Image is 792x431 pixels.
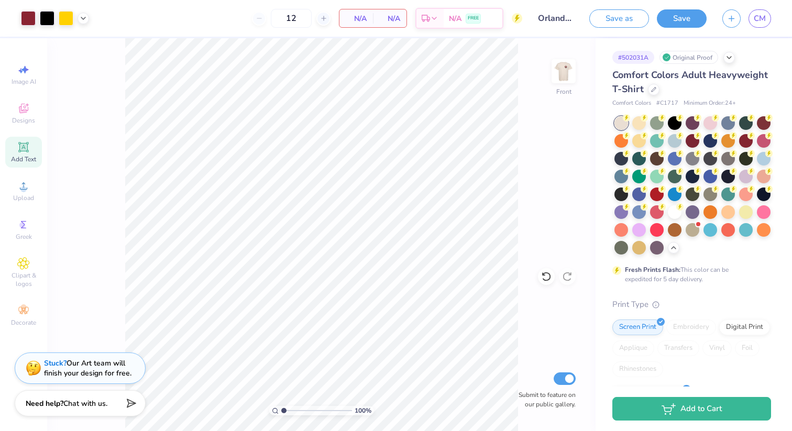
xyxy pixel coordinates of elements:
[719,319,770,335] div: Digital Print
[657,340,699,356] div: Transfers
[11,155,36,163] span: Add Text
[659,51,718,64] div: Original Proof
[44,358,131,378] div: Our Art team will finish your design for free.
[5,271,42,288] span: Clipart & logos
[735,340,760,356] div: Foil
[553,61,574,82] img: Front
[16,233,32,241] span: Greek
[12,116,35,125] span: Designs
[612,299,771,311] div: Print Type
[449,13,461,24] span: N/A
[513,390,576,409] label: Submit to feature on our public gallery.
[12,78,36,86] span: Image AI
[589,9,649,28] button: Save as
[749,9,771,28] a: CM
[612,51,654,64] div: # 502031A
[612,319,663,335] div: Screen Print
[13,194,34,202] span: Upload
[26,399,63,408] strong: Need help?
[44,358,67,368] strong: Stuck?
[612,340,654,356] div: Applique
[346,13,367,24] span: N/A
[684,99,736,108] span: Minimum Order: 24 +
[754,13,766,25] span: CM
[271,9,312,28] input: – –
[63,399,107,408] span: Chat with us.
[556,87,571,96] div: Front
[612,69,768,95] span: Comfort Colors Adult Heavyweight T-Shirt
[379,13,400,24] span: N/A
[702,340,732,356] div: Vinyl
[11,318,36,327] span: Decorate
[612,361,663,377] div: Rhinestones
[612,99,651,108] span: Comfort Colors
[612,397,771,421] button: Add to Cart
[355,406,371,415] span: 100 %
[666,319,716,335] div: Embroidery
[625,266,680,274] strong: Fresh Prints Flash:
[530,8,581,29] input: Untitled Design
[625,265,754,284] div: This color can be expedited for 5 day delivery.
[656,99,678,108] span: # C1717
[468,15,479,22] span: FREE
[657,9,707,28] button: Save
